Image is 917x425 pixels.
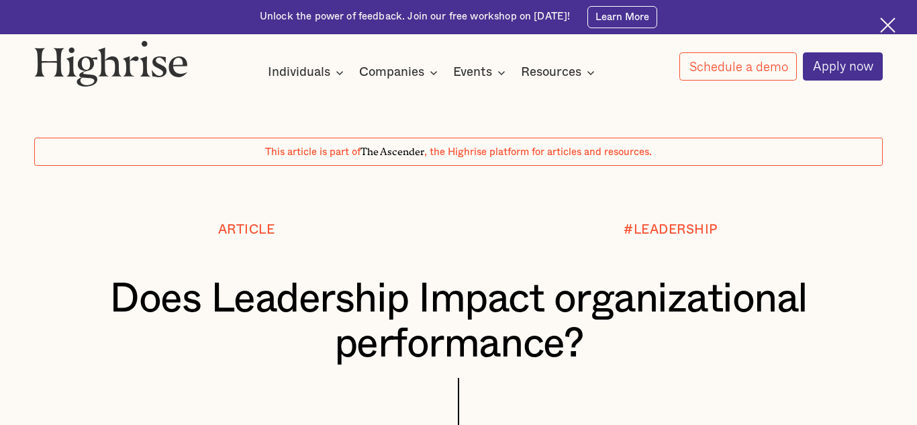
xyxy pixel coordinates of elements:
[424,147,652,157] span: , the Highrise platform for articles and resources.
[268,64,348,81] div: Individuals
[453,64,510,81] div: Events
[803,52,883,81] a: Apply now
[260,10,570,23] div: Unlock the power of feedback. Join our free workshop on [DATE]!
[360,144,424,156] span: The Ascender
[359,64,442,81] div: Companies
[521,64,581,81] div: Resources
[70,277,848,367] h1: Does Leadership Impact organizational performance?
[218,223,275,237] div: Article
[521,64,599,81] div: Resources
[624,223,718,237] div: #LEADERSHIP
[359,64,424,81] div: Companies
[587,6,657,28] a: Learn More
[268,64,330,81] div: Individuals
[34,40,187,87] img: Highrise logo
[453,64,492,81] div: Events
[880,17,896,33] img: Cross icon
[679,52,798,81] a: Schedule a demo
[265,147,360,157] span: This article is part of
